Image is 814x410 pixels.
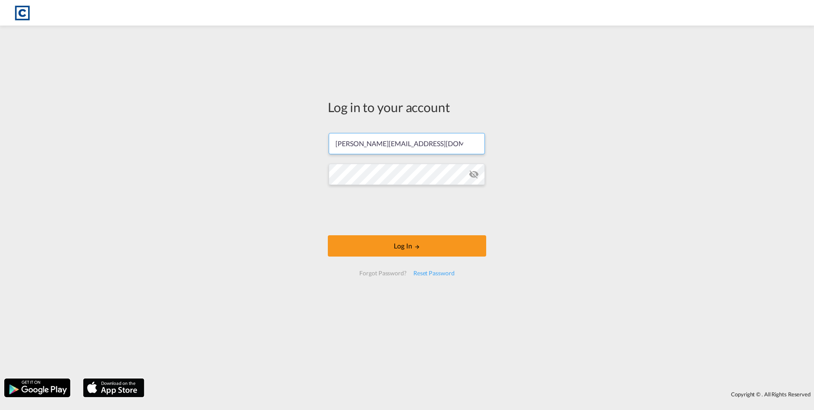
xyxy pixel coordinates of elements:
div: Forgot Password? [356,266,410,281]
md-icon: icon-eye-off [469,169,479,179]
img: google.png [3,378,71,398]
div: Log in to your account [328,98,486,116]
div: Reset Password [410,266,458,281]
div: Copyright © . All Rights Reserved [149,387,814,401]
iframe: reCAPTCHA [342,193,472,227]
img: apple.png [82,378,145,398]
input: Enter email/phone number [329,133,485,154]
button: LOGIN [328,235,486,257]
img: 1fdb9190129311efbfaf67cbb4249bed.jpeg [13,3,32,23]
